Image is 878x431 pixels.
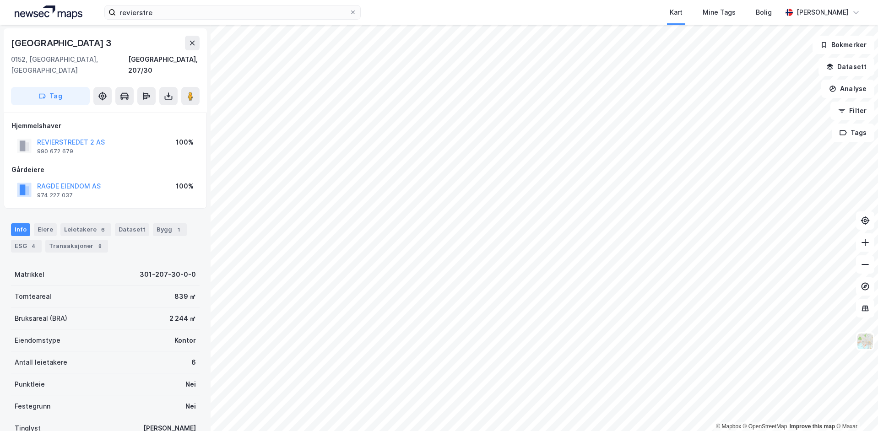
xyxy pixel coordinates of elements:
[15,335,60,346] div: Eiendomstype
[169,313,196,324] div: 2 244 ㎡
[813,36,874,54] button: Bokmerker
[11,54,128,76] div: 0152, [GEOGRAPHIC_DATA], [GEOGRAPHIC_DATA]
[29,242,38,251] div: 4
[756,7,772,18] div: Bolig
[128,54,200,76] div: [GEOGRAPHIC_DATA], 207/30
[11,36,114,50] div: [GEOGRAPHIC_DATA] 3
[11,240,42,253] div: ESG
[176,181,194,192] div: 100%
[37,192,73,199] div: 974 227 037
[185,379,196,390] div: Nei
[832,124,874,142] button: Tags
[856,333,874,350] img: Z
[174,335,196,346] div: Kontor
[45,240,108,253] div: Transaksjoner
[11,223,30,236] div: Info
[15,379,45,390] div: Punktleie
[34,223,57,236] div: Eiere
[703,7,736,18] div: Mine Tags
[95,242,104,251] div: 8
[11,87,90,105] button: Tag
[153,223,187,236] div: Bygg
[743,423,787,430] a: OpenStreetMap
[185,401,196,412] div: Nei
[98,225,108,234] div: 6
[115,223,149,236] div: Datasett
[790,423,835,430] a: Improve this map
[174,291,196,302] div: 839 ㎡
[191,357,196,368] div: 6
[818,58,874,76] button: Datasett
[797,7,849,18] div: [PERSON_NAME]
[174,225,183,234] div: 1
[832,387,878,431] iframe: Chat Widget
[37,148,73,155] div: 990 672 679
[176,137,194,148] div: 100%
[60,223,111,236] div: Leietakere
[116,5,349,19] input: Søk på adresse, matrikkel, gårdeiere, leietakere eller personer
[140,269,196,280] div: 301-207-30-0-0
[670,7,683,18] div: Kart
[716,423,741,430] a: Mapbox
[821,80,874,98] button: Analyse
[15,401,50,412] div: Festegrunn
[11,120,199,131] div: Hjemmelshaver
[15,269,44,280] div: Matrikkel
[830,102,874,120] button: Filter
[15,313,67,324] div: Bruksareal (BRA)
[15,357,67,368] div: Antall leietakere
[11,164,199,175] div: Gårdeiere
[15,5,82,19] img: logo.a4113a55bc3d86da70a041830d287a7e.svg
[15,291,51,302] div: Tomteareal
